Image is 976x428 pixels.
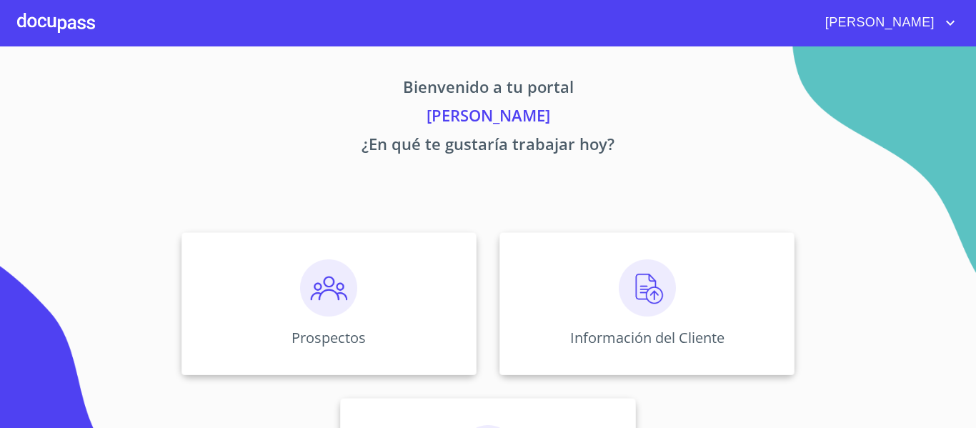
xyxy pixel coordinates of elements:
[570,328,724,347] p: Información del Cliente
[815,11,942,34] span: [PERSON_NAME]
[48,104,928,132] p: [PERSON_NAME]
[619,259,676,317] img: carga.png
[815,11,959,34] button: account of current user
[292,328,366,347] p: Prospectos
[48,132,928,161] p: ¿En qué te gustaría trabajar hoy?
[48,75,928,104] p: Bienvenido a tu portal
[300,259,357,317] img: prospectos.png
